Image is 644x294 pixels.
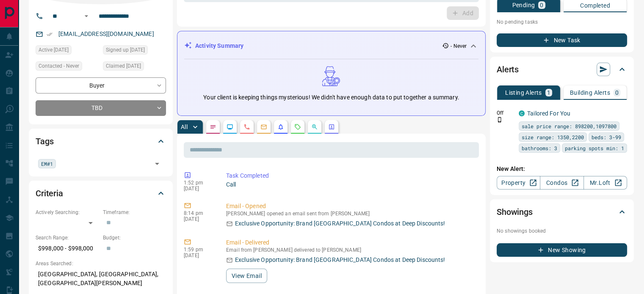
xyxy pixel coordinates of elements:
[151,158,163,170] button: Open
[243,124,250,130] svg: Calls
[497,63,519,76] h2: Alerts
[36,242,99,256] p: $998,000 - $998,000
[497,202,627,222] div: Showings
[203,93,459,102] p: Your client is keeping things mysterious! We didn't have enough data to put together a summary.
[235,219,445,228] p: Exclusive Opportunity: Brand [GEOGRAPHIC_DATA] Condos at Deep Discounts!
[184,180,213,186] p: 1:52 pm
[36,209,99,216] p: Actively Searching:
[210,124,216,130] svg: Notes
[226,211,475,217] p: [PERSON_NAME] opened an email sent from [PERSON_NAME]
[184,186,213,192] p: [DATE]
[36,267,166,290] p: [GEOGRAPHIC_DATA], [GEOGRAPHIC_DATA], [GEOGRAPHIC_DATA][PERSON_NAME]
[226,269,267,283] button: View Email
[226,247,475,253] p: Email from [PERSON_NAME] delivered to [PERSON_NAME]
[328,124,335,130] svg: Agent Actions
[39,62,79,70] span: Contacted - Never
[184,253,213,258] p: [DATE]
[497,227,627,235] p: No showings booked
[235,256,445,264] p: Exclusive Opportunity: Brand [GEOGRAPHIC_DATA] Condos at Deep Discounts!
[522,144,557,152] span: bathrooms: 3
[505,90,542,96] p: Listing Alerts
[497,205,533,219] h2: Showings
[106,62,141,70] span: Claimed [DATE]
[103,61,166,73] div: Wed Jan 10 2024
[47,31,53,37] svg: Email Verified
[294,124,301,130] svg: Requests
[583,176,627,190] a: Mr.Loft
[497,165,627,173] p: New Alert:
[497,109,514,117] p: Off
[41,159,53,168] span: EM#1
[103,45,166,57] div: Wed Jan 10 2024
[58,30,154,37] a: [EMAIL_ADDRESS][DOMAIN_NAME]
[451,42,467,50] p: - Never
[184,38,478,54] div: Activity Summary- Never
[106,46,145,54] span: Signed up [DATE]
[497,33,627,47] button: New Task
[184,210,213,216] p: 8:14 pm
[226,171,475,180] p: Task Completed
[260,124,267,130] svg: Emails
[497,243,627,257] button: New Showing
[591,133,621,141] span: beds: 3-99
[181,124,188,130] p: All
[580,3,610,8] p: Completed
[184,247,213,253] p: 1:59 pm
[540,2,543,8] p: 0
[522,133,584,141] span: size range: 1350,2200
[103,234,166,242] p: Budget:
[527,110,570,117] a: Tailored For You
[195,41,243,50] p: Activity Summary
[184,216,213,222] p: [DATE]
[36,77,166,93] div: Buyer
[497,59,627,80] div: Alerts
[36,45,99,57] div: Mon Jan 29 2024
[497,176,540,190] a: Property
[570,90,610,96] p: Building Alerts
[226,202,475,211] p: Email - Opened
[522,122,616,130] span: sale price range: 898200,1097800
[565,144,624,152] span: parking spots min: 1
[36,187,63,200] h2: Criteria
[547,90,550,96] p: 1
[81,11,91,21] button: Open
[36,131,166,151] div: Tags
[519,110,525,116] div: condos.ca
[227,124,233,130] svg: Lead Browsing Activity
[226,180,475,189] p: Call
[36,260,166,267] p: Areas Searched:
[36,100,166,116] div: TBD
[39,46,69,54] span: Active [DATE]
[277,124,284,130] svg: Listing Alerts
[497,16,627,28] p: No pending tasks
[512,2,535,8] p: Pending
[615,90,619,96] p: 0
[36,183,166,203] div: Criteria
[497,117,503,123] svg: Push Notification Only
[36,135,53,148] h2: Tags
[226,238,475,247] p: Email - Delivered
[540,176,583,190] a: Condos
[103,209,166,216] p: Timeframe:
[36,234,99,242] p: Search Range:
[311,124,318,130] svg: Opportunities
